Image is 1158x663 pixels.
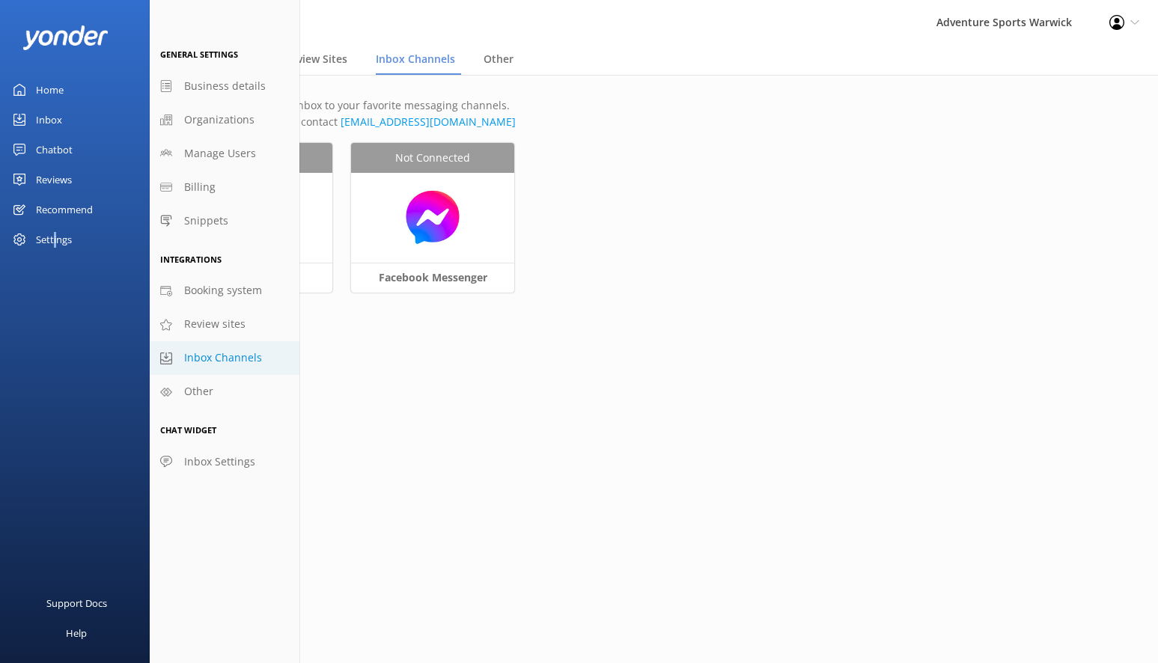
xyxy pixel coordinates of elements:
a: Billing [150,171,299,204]
span: Not Connected [395,150,470,166]
span: Other [184,383,213,400]
div: Chatbot [36,135,73,165]
span: Integrations [160,254,222,265]
a: Inbox Channels [150,341,299,375]
span: Business details [184,78,266,94]
a: Send an email to Yonder support team [341,114,516,129]
span: Billing [184,179,216,195]
img: messenger.png [359,189,507,246]
div: Inbox [36,105,62,135]
span: Organizations [184,111,255,128]
p: Connect Yonder Unified Inbox to your favorite messaging channels. To configure SMS, please contact [172,97,1136,131]
a: Inbox Settings [150,445,299,479]
a: Not ConnectedFacebook Messenger [351,143,533,311]
span: Inbox Channels [184,349,262,366]
img: yonder-white-logo.png [22,25,109,50]
a: Booking system [150,274,299,308]
span: Inbox Channels [376,52,455,67]
a: Other [150,375,299,409]
span: Manage Users [184,145,256,162]
a: Business details [150,70,299,103]
a: Organizations [150,103,299,137]
span: Other [484,52,514,67]
span: Inbox Settings [184,453,255,470]
div: Settings [36,224,72,254]
a: Review sites [150,308,299,341]
div: Reviews [36,165,72,195]
span: Chat Widget [160,424,216,436]
span: Snippets [184,213,228,229]
a: Manage Users [150,137,299,171]
span: Review Sites [284,52,347,67]
a: Snippets [150,204,299,238]
div: Support Docs [46,588,107,618]
div: Home [36,75,64,105]
span: Booking system [184,282,262,299]
div: Facebook Messenger [351,263,514,293]
span: General Settings [160,49,238,60]
div: Help [66,618,87,648]
div: Recommend [36,195,93,224]
span: Review sites [184,316,246,332]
